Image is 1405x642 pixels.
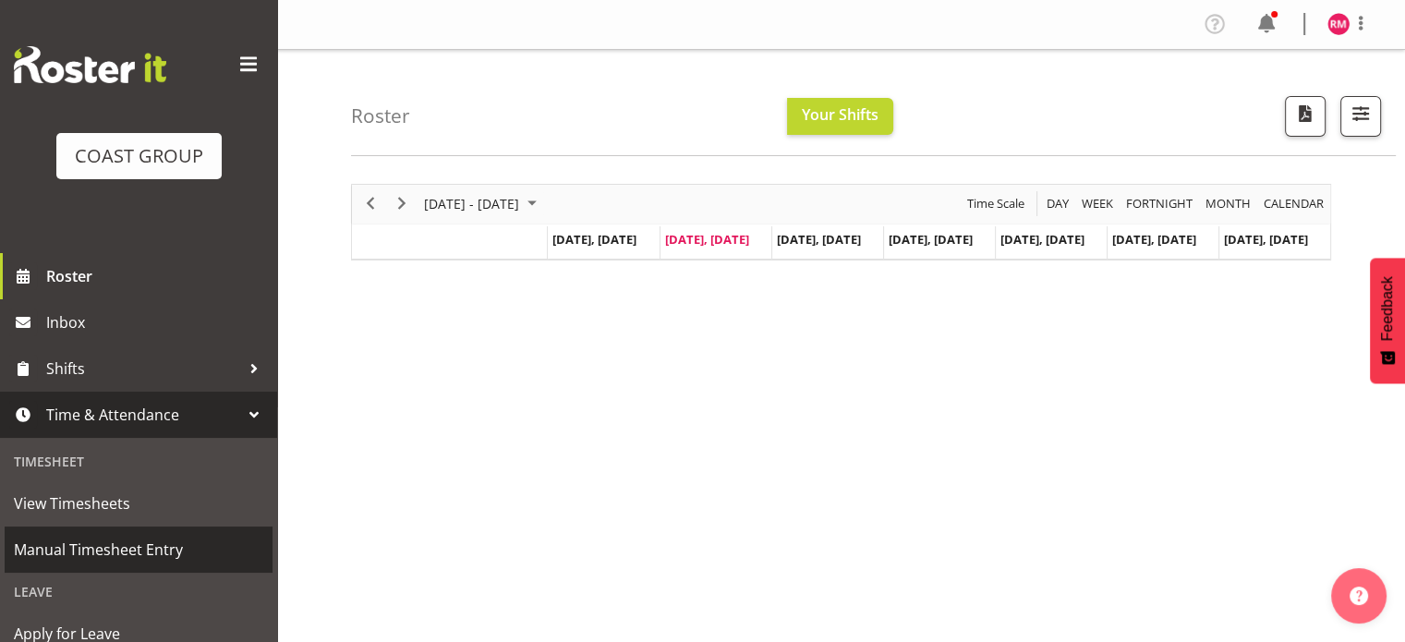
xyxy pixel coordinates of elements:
span: Your Shifts [802,104,878,125]
div: Sep 29 - Oct 05, 2025 [418,185,548,224]
button: Time Scale [964,192,1028,215]
span: Manual Timesheet Entry [14,536,263,563]
span: Time Scale [965,192,1026,215]
div: COAST GROUP [75,142,203,170]
span: [DATE], [DATE] [889,231,973,248]
button: Download a PDF of the roster according to the set date range. [1285,96,1326,137]
span: Week [1080,192,1115,215]
button: Timeline Month [1203,192,1254,215]
a: View Timesheets [5,480,273,527]
div: Timeline Week of September 30, 2025 [351,184,1331,260]
span: [DATE], [DATE] [552,231,636,248]
button: Next [390,192,415,215]
button: Filter Shifts [1340,96,1381,137]
span: [DATE], [DATE] [665,231,749,248]
span: [DATE], [DATE] [777,231,861,248]
span: [DATE], [DATE] [1224,231,1308,248]
span: Fortnight [1124,192,1194,215]
div: next period [386,185,418,224]
img: robert-micheal-hyde10060.jpg [1327,13,1350,35]
a: Manual Timesheet Entry [5,527,273,573]
button: Month [1261,192,1327,215]
span: [DATE] - [DATE] [422,192,521,215]
div: previous period [355,185,386,224]
span: [DATE], [DATE] [1112,231,1196,248]
button: Previous [358,192,383,215]
img: Rosterit website logo [14,46,166,83]
span: Inbox [46,309,268,336]
span: calendar [1262,192,1326,215]
div: Leave [5,573,273,611]
button: Your Shifts [787,98,893,135]
span: Day [1045,192,1071,215]
span: Time & Attendance [46,401,240,429]
span: [DATE], [DATE] [1000,231,1084,248]
span: Shifts [46,355,240,382]
span: Month [1204,192,1253,215]
span: Roster [46,262,268,290]
button: Timeline Day [1044,192,1072,215]
button: Fortnight [1123,192,1196,215]
span: Feedback [1379,276,1396,341]
h4: Roster [351,105,410,127]
div: Timesheet [5,442,273,480]
button: Feedback - Show survey [1370,258,1405,383]
button: Timeline Week [1079,192,1117,215]
span: View Timesheets [14,490,263,517]
button: September 2025 [421,192,545,215]
img: help-xxl-2.png [1350,587,1368,605]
